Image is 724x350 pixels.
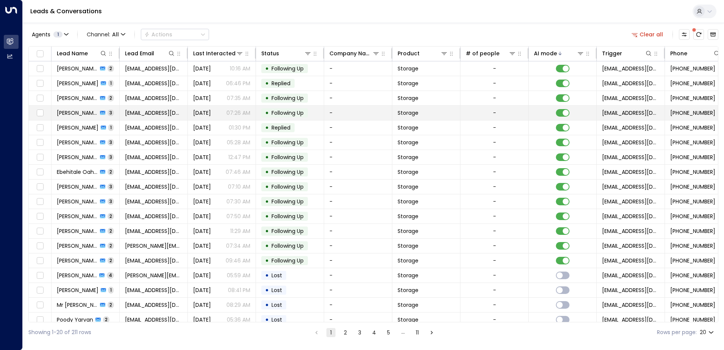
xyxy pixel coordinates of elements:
div: - [493,301,496,309]
td: - [324,253,392,268]
span: 2 [108,242,114,249]
span: leads@space-station.co.uk [602,109,659,117]
div: Actions [144,31,172,38]
button: Go to page 11 [413,328,422,337]
span: Toggle select row [35,108,45,118]
div: - [493,272,496,279]
span: leads@space-station.co.uk [602,94,659,102]
td: - [324,194,392,209]
span: +447546712341 [670,212,715,220]
span: Dorisappiahasante17@gmail.com [125,227,182,235]
span: Toggle select row [35,286,45,295]
span: Yesterday [193,227,211,235]
span: +447521212831 [670,139,715,146]
span: Shomron David [57,286,98,294]
span: leads@space-station.co.uk [602,80,659,87]
span: Aug 11, 2025 [193,272,211,279]
span: m.afshan@hotmail.co.uk [125,212,182,220]
span: Following Up [271,242,304,250]
div: - [493,124,496,131]
div: - [493,198,496,205]
td: - [324,224,392,238]
span: +447939312741 [670,168,715,176]
span: 1 [108,124,114,131]
p: 07:34 AM [226,242,250,250]
span: 3 [108,154,114,160]
div: Button group with a nested menu [141,29,209,40]
span: leads@space-station.co.uk [602,301,659,309]
span: leads@space-station.co.uk [602,242,659,250]
span: marascafe@outlook.com [125,139,182,146]
span: Sarah Hayball [57,272,97,279]
span: 3 [108,139,114,145]
span: +447883899294 [670,153,715,161]
span: Storage [398,94,418,102]
td: - [324,165,392,179]
span: Akhil Kumar [57,94,98,102]
button: Clear all [629,29,666,40]
button: Go to page 5 [384,328,393,337]
div: - [493,316,496,323]
div: • [265,284,269,297]
div: # of people [466,49,499,58]
div: - [493,94,496,102]
span: Toggle select row [35,256,45,266]
div: • [265,269,269,282]
div: - [493,168,496,176]
span: Replied [271,80,290,87]
span: 2 [108,257,114,264]
span: +447400944009 [670,227,715,235]
span: Following Up [271,168,304,176]
span: Following Up [271,257,304,264]
span: pleasedontemail@gmail.com [125,301,182,309]
div: - [493,286,496,294]
div: Last Interacted [193,49,236,58]
span: Toggle select all [35,49,45,59]
span: 1 [108,80,114,86]
button: Actions [141,29,209,40]
td: - [324,61,392,76]
span: +447538643842 [670,272,715,279]
span: Toggle select row [35,271,45,280]
div: Product [398,49,420,58]
span: Storage [398,316,418,323]
span: Iftekar Hussain [57,124,98,131]
td: - [324,312,392,327]
span: 2 [108,95,114,101]
span: Aug 20, 2025 [193,109,211,117]
div: Last Interacted [193,49,243,58]
p: 05:59 AM [227,272,250,279]
button: Customize [679,29,690,40]
div: Company Name [329,49,372,58]
span: +447581389201 [670,124,715,131]
span: Ebehitale Oahimijie [57,168,98,176]
span: +447305677008 [670,257,715,264]
span: Joe Blog [57,242,98,250]
div: AI mode [534,49,584,58]
span: Toggle select row [35,300,45,310]
div: - [493,212,496,220]
td: - [324,76,392,91]
span: Toggle select row [35,212,45,221]
span: Agents [32,32,50,37]
span: Storage [398,80,418,87]
span: Aisha Butt [57,153,98,161]
span: leads@space-station.co.uk [602,65,659,72]
span: leads@space-station.co.uk [602,257,659,264]
span: Following Up [271,198,304,205]
span: Storage [398,124,418,131]
span: joe_blog@hotmail.com [125,242,182,250]
div: • [265,106,269,119]
span: ebehiohhy@gmail.com [125,168,182,176]
p: 07:26 AM [226,109,250,117]
div: - [493,153,496,161]
span: 3 [108,183,114,190]
p: 07:10 AM [228,183,250,191]
p: 05:28 AM [227,139,250,146]
p: 05:36 AM [227,316,250,323]
span: Toggle select row [35,197,45,206]
span: Toggle select row [35,153,45,162]
span: Storage [398,183,418,191]
div: Phone [670,49,687,58]
div: - [493,227,496,235]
